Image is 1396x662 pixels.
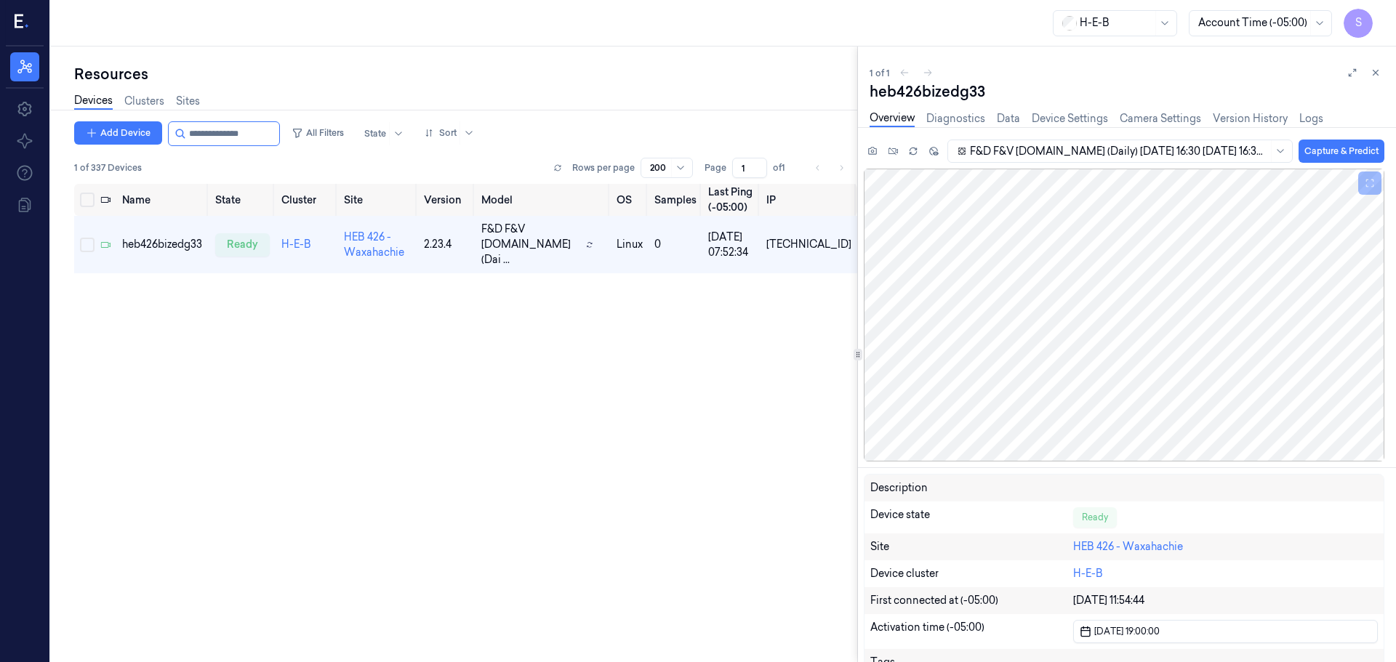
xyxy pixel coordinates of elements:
[997,111,1020,126] a: Data
[418,184,476,216] th: Version
[286,121,350,145] button: All Filters
[1091,624,1160,638] span: [DATE] 19:00:00
[870,593,1073,608] div: First connected at (-05:00)
[209,184,276,216] th: State
[74,64,857,84] div: Resources
[1073,593,1378,608] div: [DATE] 11:54:44
[424,237,470,252] div: 2.23.4
[1344,9,1373,38] button: S
[1073,567,1103,580] a: H-E-B
[74,161,142,174] span: 1 of 337 Devices
[1073,540,1183,553] a: HEB 426 - Waxahachie
[74,93,113,110] a: Devices
[708,230,755,260] div: [DATE] 07:52:34
[926,111,985,126] a: Diagnostics
[215,233,270,257] div: ready
[702,184,761,216] th: Last Ping (-05:00)
[705,161,726,174] span: Page
[870,81,1384,102] div: heb426bizedg33
[808,158,851,178] nav: pagination
[116,184,209,216] th: Name
[870,480,1073,496] div: Description
[870,110,915,127] a: Overview
[80,193,95,207] button: Select all
[870,67,890,79] span: 1 of 1
[870,539,1073,554] div: Site
[870,507,1073,528] div: Device state
[773,161,796,174] span: of 1
[1299,140,1384,163] button: Capture & Predict
[74,121,162,145] button: Add Device
[124,94,164,109] a: Clusters
[338,184,418,216] th: Site
[611,184,649,216] th: OS
[80,238,95,252] button: Select row
[761,184,857,216] th: IP
[1032,111,1108,126] a: Device Settings
[122,237,204,252] div: heb426bizedg33
[649,184,702,216] th: Samples
[481,222,580,267] span: F&D F&V [DOMAIN_NAME] (Dai ...
[1073,620,1378,643] button: [DATE] 19:00:00
[766,237,851,252] div: [TECHNICAL_ID]
[276,184,338,216] th: Cluster
[281,238,311,251] a: H-E-B
[654,237,697,252] div: 0
[1120,111,1201,126] a: Camera Settings
[176,94,200,109] a: Sites
[476,184,611,216] th: Model
[617,237,643,252] p: linux
[1213,111,1288,126] a: Version History
[870,620,1073,643] div: Activation time (-05:00)
[344,230,404,259] a: HEB 426 - Waxahachie
[870,566,1073,581] div: Device cluster
[1073,507,1117,528] div: Ready
[572,161,635,174] p: Rows per page
[1299,111,1323,126] a: Logs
